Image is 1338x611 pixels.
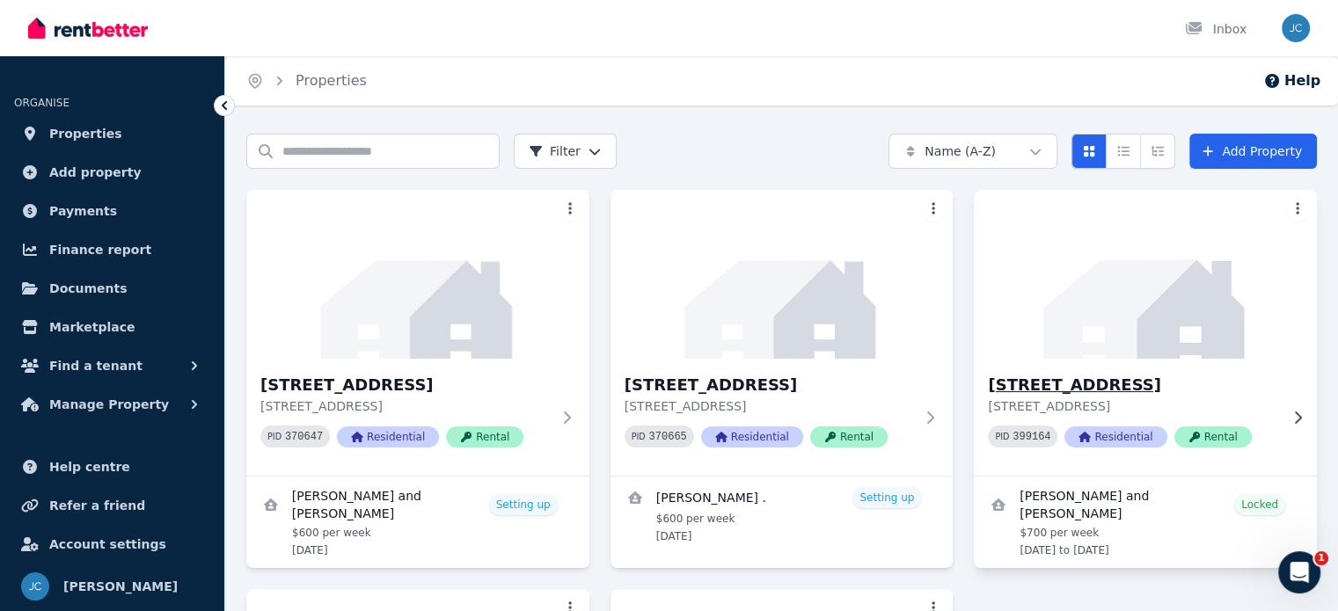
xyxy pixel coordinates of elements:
[701,426,803,447] span: Residential
[296,72,367,89] a: Properties
[49,200,117,222] span: Payments
[921,197,946,222] button: More options
[649,431,687,443] code: 370665
[49,456,130,477] span: Help centre
[1185,20,1247,38] div: Inbox
[1071,134,1107,169] button: Card view
[49,394,169,415] span: Manage Property
[1285,197,1310,222] button: More options
[14,271,210,306] a: Documents
[888,134,1057,169] button: Name (A-Z)
[611,476,954,554] a: View details for Lin .
[611,190,954,476] a: 15 Queensville Ave, Lynwood[STREET_ADDRESS][STREET_ADDRESS]PID 370665ResidentialRental
[49,495,145,516] span: Refer a friend
[337,426,439,447] span: Residential
[925,142,996,160] span: Name (A-Z)
[49,316,135,338] span: Marketplace
[14,488,210,523] a: Refer a friend
[14,348,210,383] button: Find a tenant
[810,426,888,447] span: Rental
[14,155,210,190] a: Add property
[21,572,49,600] img: Jenny Chiang
[246,190,589,476] a: 15 Queensville Ave, Lynwood[STREET_ADDRESS][STREET_ADDRESS]PID 370647ResidentialRental
[514,134,617,169] button: Filter
[1314,551,1328,565] span: 1
[446,426,523,447] span: Rental
[14,387,210,422] button: Manage Property
[63,576,178,597] span: [PERSON_NAME]
[611,190,954,359] img: 15 Queensville Ave, Lynwood
[260,373,551,397] h3: [STREET_ADDRESS]
[625,373,915,397] h3: [STREET_ADDRESS]
[14,97,69,109] span: ORGANISE
[14,449,210,484] a: Help centre
[49,278,128,299] span: Documents
[988,373,1278,397] h3: [STREET_ADDRESS]
[966,185,1326,363] img: 22 Clovelly Cres, Lynwood
[1064,426,1166,447] span: Residential
[260,397,551,415] p: [STREET_ADDRESS]
[529,142,581,160] span: Filter
[974,190,1317,476] a: 22 Clovelly Cres, Lynwood[STREET_ADDRESS][STREET_ADDRESS]PID 399164ResidentialRental
[632,432,646,441] small: PID
[1282,14,1310,42] img: Jenny Chiang
[988,397,1278,415] p: [STREET_ADDRESS]
[267,432,281,441] small: PID
[14,116,210,151] a: Properties
[974,476,1317,568] a: View details for Clare Crabtree and Harrison Barber
[558,197,582,222] button: More options
[14,232,210,267] a: Finance report
[246,190,589,359] img: 15 Queensville Ave, Lynwood
[1013,431,1050,443] code: 399164
[14,193,210,229] a: Payments
[1071,134,1175,169] div: View options
[49,162,142,183] span: Add property
[49,534,166,555] span: Account settings
[285,431,323,443] code: 370647
[225,56,388,105] nav: Breadcrumb
[14,527,210,562] a: Account settings
[49,355,143,376] span: Find a tenant
[1174,426,1252,447] span: Rental
[1278,551,1320,593] iframe: Intercom live chat
[1263,70,1320,91] button: Help
[995,432,1009,441] small: PID
[1189,134,1317,169] a: Add Property
[28,15,148,41] img: RentBetter
[246,476,589,568] a: View details for Megumi and Hidetake Kuroki
[49,239,151,260] span: Finance report
[49,123,122,144] span: Properties
[625,397,915,415] p: [STREET_ADDRESS]
[1140,134,1175,169] button: Expanded list view
[1106,134,1141,169] button: Compact list view
[14,309,210,345] a: Marketplace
